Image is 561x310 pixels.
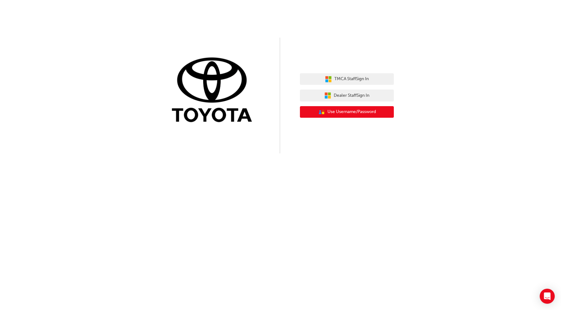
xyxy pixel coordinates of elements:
span: TMCA Staff Sign In [334,75,369,83]
button: Dealer StaffSign In [300,90,394,101]
button: Use Username/Password [300,106,394,118]
button: TMCA StaffSign In [300,73,394,85]
span: Use Username/Password [327,108,376,116]
div: Open Intercom Messenger [540,289,555,304]
img: Trak [167,56,261,125]
span: Dealer Staff Sign In [334,92,369,99]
